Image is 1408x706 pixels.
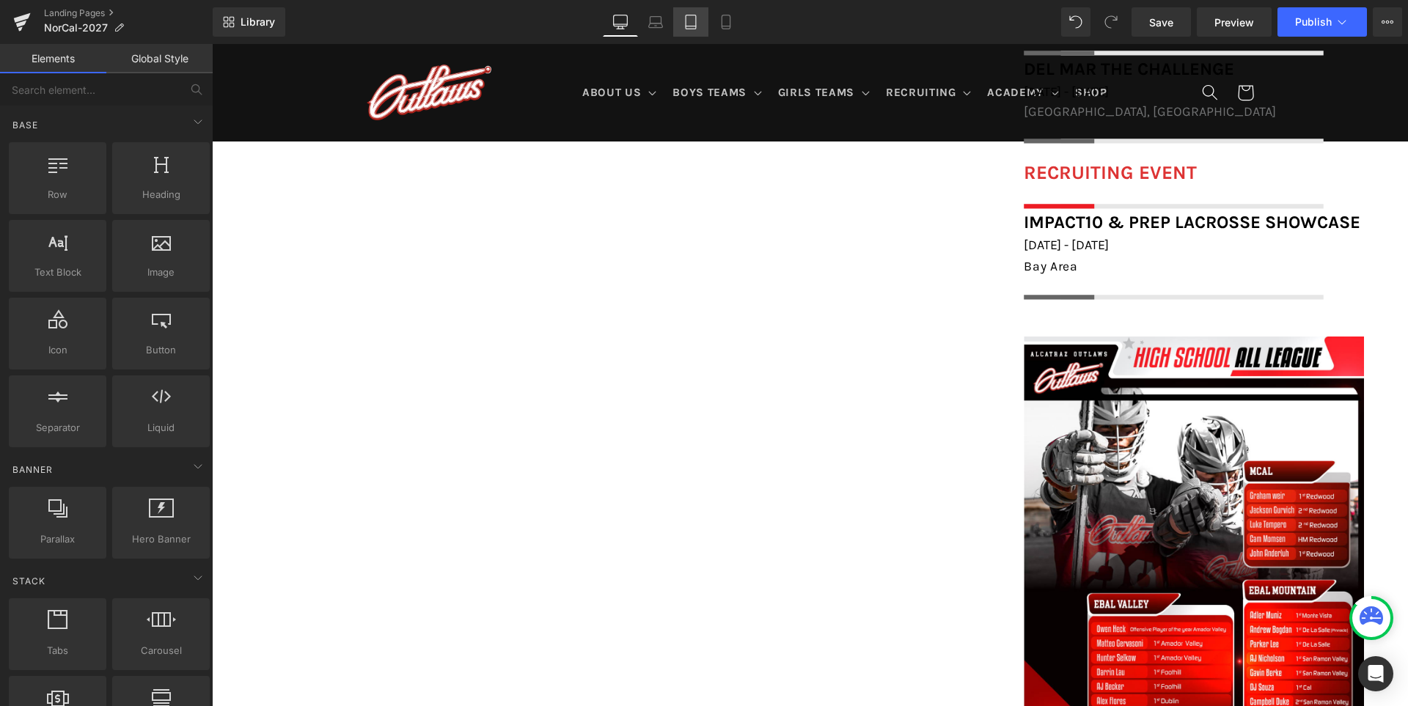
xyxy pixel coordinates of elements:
[44,7,213,19] a: Landing Pages
[812,168,1148,188] font: Impact10 & Prep Lacrosse Showcase
[117,265,205,280] span: Image
[812,40,897,56] span: [DATE] - [DATE]
[1277,7,1367,37] button: Publish
[1373,7,1402,37] button: More
[241,15,275,29] span: Library
[117,187,205,202] span: Heading
[812,215,865,229] span: Bay Area
[106,44,213,73] a: Global Style
[1358,656,1393,691] div: Open Intercom Messenger
[13,187,102,202] span: Row
[117,643,205,658] span: Carousel
[117,532,205,547] span: Hero Banner
[117,420,205,435] span: Liquid
[11,463,54,477] span: Banner
[117,342,205,358] span: Button
[13,342,102,358] span: Icon
[812,117,985,140] strong: Recruiting Event
[1096,7,1126,37] button: Redo
[812,193,897,209] span: [DATE] - [DATE]
[1214,15,1254,30] span: Preview
[213,7,285,37] a: New Library
[13,532,102,547] span: Parallax
[13,420,102,435] span: Separator
[638,7,673,37] a: Laptop
[673,7,708,37] a: Tablet
[708,7,744,37] a: Mobile
[603,7,638,37] a: Desktop
[812,15,1022,35] font: Del Mar The Challenge
[13,265,102,280] span: Text Block
[11,574,47,588] span: Stack
[1061,7,1090,37] button: Undo
[812,59,1064,76] span: [GEOGRAPHIC_DATA], [GEOGRAPHIC_DATA]
[1295,16,1332,28] span: Publish
[11,118,40,132] span: Base
[1197,7,1272,37] a: Preview
[44,22,108,34] span: NorCal-2027
[1149,15,1173,30] span: Save
[13,643,102,658] span: Tabs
